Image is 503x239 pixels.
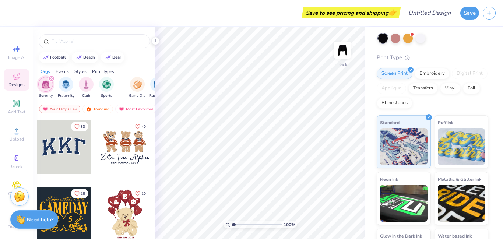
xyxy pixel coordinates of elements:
img: Sports Image [102,80,111,89]
button: Like [71,122,88,131]
span: Upload [9,136,24,142]
div: Save to see pricing and shipping [303,7,399,18]
div: filter for Fraternity [58,77,74,99]
div: Most Favorited [115,105,157,113]
div: football [50,55,66,59]
button: filter button [129,77,146,99]
span: 👉 [388,8,397,17]
div: filter for Game Day [129,77,146,99]
span: Club [82,93,90,99]
span: 10 [141,192,146,196]
span: Metallic & Glitter Ink [438,175,481,183]
button: filter button [79,77,94,99]
button: Like [132,189,149,198]
img: Neon Ink [380,185,428,222]
span: Fraternity [58,93,74,99]
input: Try "Alpha" [51,38,145,45]
div: Applique [377,83,406,94]
div: Your Org's Fav [39,105,80,113]
div: filter for Rush & Bid [149,77,166,99]
span: Clipart & logos [4,191,29,203]
div: Events [56,68,69,75]
img: Sorority Image [42,80,50,89]
button: Like [132,122,149,131]
span: Designs [8,82,25,88]
img: trending.gif [86,106,92,112]
div: Back [338,61,347,68]
span: Sorority [39,93,53,99]
div: Embroidery [415,68,450,79]
img: most_fav.gif [42,106,48,112]
span: Sports [101,93,112,99]
button: filter button [99,77,114,99]
div: Digital Print [452,68,488,79]
div: Vinyl [440,83,461,94]
div: Transfers [408,83,438,94]
button: Like [71,189,88,198]
input: Untitled Design [402,6,457,20]
button: filter button [38,77,53,99]
span: 33 [81,125,85,129]
span: 100 % [284,221,295,228]
img: most_fav.gif [119,106,124,112]
div: Print Type [377,53,488,62]
img: Back [335,43,350,57]
span: Rush & Bid [149,93,166,99]
button: bear [101,52,124,63]
div: filter for Sports [99,77,114,99]
div: Screen Print [377,68,412,79]
div: Rhinestones [377,98,412,109]
span: Game Day [129,93,146,99]
button: filter button [149,77,166,99]
button: filter button [58,77,74,99]
div: Print Types [92,68,114,75]
span: 40 [141,125,146,129]
span: Neon Ink [380,175,398,183]
img: Fraternity Image [62,80,70,89]
div: beach [83,55,95,59]
div: Styles [74,68,87,75]
button: Save [460,7,479,20]
img: Puff Ink [438,128,485,165]
img: trend_line.gif [76,55,82,60]
img: Club Image [82,80,90,89]
img: trend_line.gif [105,55,111,60]
span: Decorate [8,224,25,230]
img: Metallic & Glitter Ink [438,185,485,222]
strong: Need help? [27,216,53,223]
span: 18 [81,192,85,196]
img: Rush & Bid Image [154,80,162,89]
button: beach [72,52,98,63]
div: bear [112,55,121,59]
span: Puff Ink [438,119,453,126]
span: Add Text [8,109,25,115]
span: Greek [11,164,22,169]
button: football [39,52,69,63]
span: Image AI [8,55,25,60]
span: Standard [380,119,400,126]
img: trend_line.gif [43,55,49,60]
div: Trending [82,105,113,113]
div: Foil [463,83,480,94]
div: filter for Sorority [38,77,53,99]
div: Orgs [41,68,50,75]
div: filter for Club [79,77,94,99]
img: Game Day Image [133,80,142,89]
img: Standard [380,128,428,165]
